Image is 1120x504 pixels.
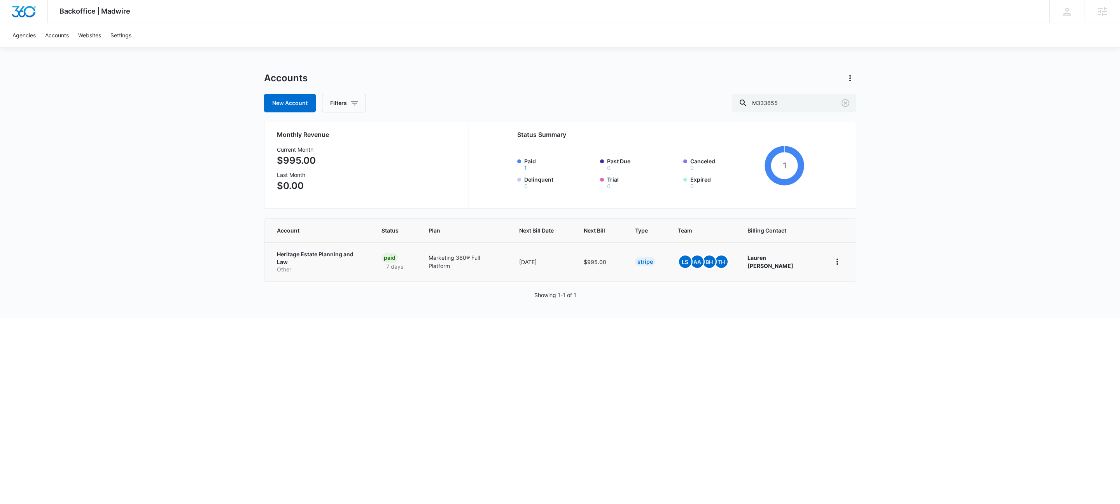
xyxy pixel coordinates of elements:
[519,226,554,234] span: Next Bill Date
[277,179,316,193] p: $0.00
[8,23,40,47] a: Agencies
[839,97,852,109] button: Clear
[747,226,812,234] span: Billing Contact
[381,262,408,271] p: 7 days
[510,242,574,281] td: [DATE]
[607,157,679,171] label: Past Due
[607,175,679,189] label: Trial
[277,154,316,168] p: $995.00
[277,130,459,139] h2: Monthly Revenue
[264,72,308,84] h1: Accounts
[584,226,605,234] span: Next Bill
[635,257,655,266] div: Stripe
[429,226,500,234] span: Plan
[277,226,352,234] span: Account
[264,94,316,112] a: New Account
[524,157,596,171] label: Paid
[831,255,843,268] button: home
[635,226,648,234] span: Type
[59,7,130,15] span: Backoffice | Madwire
[381,253,398,262] div: Paid
[277,250,363,273] a: Heritage Estate Planning and LawOther
[690,157,762,171] label: Canceled
[534,291,576,299] p: Showing 1-1 of 1
[277,145,316,154] h3: Current Month
[574,242,626,281] td: $995.00
[690,175,762,189] label: Expired
[844,72,856,84] button: Actions
[524,175,596,189] label: Delinquent
[381,226,399,234] span: Status
[524,165,527,171] button: Paid
[517,130,805,139] h2: Status Summary
[106,23,136,47] a: Settings
[322,94,366,112] button: Filters
[277,266,363,273] p: Other
[73,23,106,47] a: Websites
[429,254,500,270] p: Marketing 360® Full Platform
[783,161,786,170] tspan: 1
[277,171,316,179] h3: Last Month
[277,250,363,266] p: Heritage Estate Planning and Law
[40,23,73,47] a: Accounts
[747,254,793,269] strong: Lauren [PERSON_NAME]
[679,255,691,268] span: LS
[691,255,703,268] span: AA
[703,255,716,268] span: BH
[678,226,717,234] span: Team
[732,94,856,112] input: Search
[715,255,728,268] span: TH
